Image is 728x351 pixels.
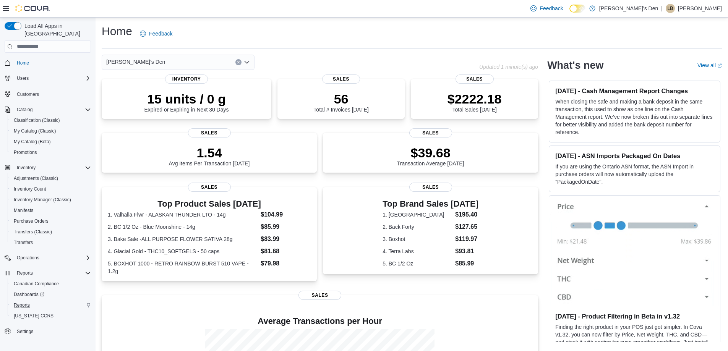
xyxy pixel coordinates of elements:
[108,235,258,243] dt: 3. Bake Sale -ALL PURPOSE FLOWER SATIVA 28g
[137,26,175,41] a: Feedback
[11,217,91,226] span: Purchase Orders
[14,117,60,123] span: Classification (Classic)
[17,91,39,97] span: Customers
[11,279,62,288] a: Canadian Compliance
[555,152,714,160] h3: [DATE] - ASN Imports Packaged On Dates
[11,227,55,236] a: Transfers (Classic)
[14,253,42,262] button: Operations
[2,162,94,173] button: Inventory
[14,327,36,336] a: Settings
[14,128,56,134] span: My Catalog (Classic)
[14,207,33,214] span: Manifests
[397,145,464,160] p: $39.68
[383,211,452,218] dt: 1. [GEOGRAPHIC_DATA]
[11,290,47,299] a: Dashboards
[569,5,585,13] input: Dark Mode
[14,105,91,114] span: Catalog
[21,22,91,37] span: Load All Apps in [GEOGRAPHIC_DATA]
[106,57,165,66] span: [PERSON_NAME]'s Den
[2,268,94,278] button: Reports
[2,326,94,337] button: Settings
[409,128,452,137] span: Sales
[11,311,91,320] span: Washington CCRS
[14,269,36,278] button: Reports
[14,105,36,114] button: Catalog
[8,173,94,184] button: Adjustments (Classic)
[455,222,478,231] dd: $127.65
[527,1,566,16] a: Feedback
[8,300,94,311] button: Reports
[11,174,91,183] span: Adjustments (Classic)
[11,137,54,146] a: My Catalog (Beta)
[144,91,229,113] div: Expired or Expiring in Next 30 Days
[261,247,311,256] dd: $81.68
[717,63,722,68] svg: External link
[14,229,52,235] span: Transfers (Classic)
[8,115,94,126] button: Classification (Classic)
[14,139,51,145] span: My Catalog (Beta)
[456,74,494,84] span: Sales
[11,227,91,236] span: Transfers (Classic)
[14,239,33,246] span: Transfers
[17,60,29,66] span: Home
[14,74,91,83] span: Users
[397,145,464,167] div: Transaction Average [DATE]
[11,195,91,204] span: Inventory Manager (Classic)
[14,163,91,172] span: Inventory
[455,259,478,268] dd: $85.99
[261,235,311,244] dd: $83.99
[17,255,39,261] span: Operations
[11,174,61,183] a: Adjustments (Classic)
[599,4,658,13] p: [PERSON_NAME]'s Den
[313,91,368,107] p: 56
[8,311,94,321] button: [US_STATE] CCRS
[11,290,91,299] span: Dashboards
[17,107,32,113] span: Catalog
[479,64,538,70] p: Updated 1 minute(s) ago
[15,5,50,12] img: Cova
[8,289,94,300] a: Dashboards
[261,259,311,268] dd: $79.98
[298,291,341,300] span: Sales
[2,57,94,68] button: Home
[11,238,36,247] a: Transfers
[261,210,311,219] dd: $104.99
[108,260,258,275] dt: 5. BOXHOT 1000 - RETRO RAINBOW BURST 510 VAPE - 1.2g
[11,238,91,247] span: Transfers
[11,137,91,146] span: My Catalog (Beta)
[383,260,452,267] dt: 5. BC 1/2 Oz
[666,4,675,13] div: Lorraine Bazley
[8,237,94,248] button: Transfers
[14,89,91,99] span: Customers
[11,301,33,310] a: Reports
[108,317,532,326] h4: Average Transactions per Hour
[17,328,33,335] span: Settings
[108,199,311,209] h3: Top Product Sales [DATE]
[11,148,91,157] span: Promotions
[409,183,452,192] span: Sales
[383,235,452,243] dt: 3. Boxhot
[8,205,94,216] button: Manifests
[14,281,59,287] span: Canadian Compliance
[11,195,74,204] a: Inventory Manager (Classic)
[8,194,94,205] button: Inventory Manager (Classic)
[144,91,229,107] p: 15 units / 0 g
[14,313,54,319] span: [US_STATE] CCRS
[8,226,94,237] button: Transfers (Classic)
[383,223,452,231] dt: 2. Back Forty
[11,217,52,226] a: Purchase Orders
[108,223,258,231] dt: 2. BC 1/2 Oz - Blue Moonshine - 14g
[322,74,360,84] span: Sales
[149,30,172,37] span: Feedback
[165,74,208,84] span: Inventory
[17,165,36,171] span: Inventory
[244,59,250,65] button: Open list of options
[11,148,40,157] a: Promotions
[14,197,71,203] span: Inventory Manager (Classic)
[8,216,94,226] button: Purchase Orders
[14,327,91,336] span: Settings
[8,184,94,194] button: Inventory Count
[11,184,91,194] span: Inventory Count
[8,147,94,158] button: Promotions
[14,175,58,181] span: Adjustments (Classic)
